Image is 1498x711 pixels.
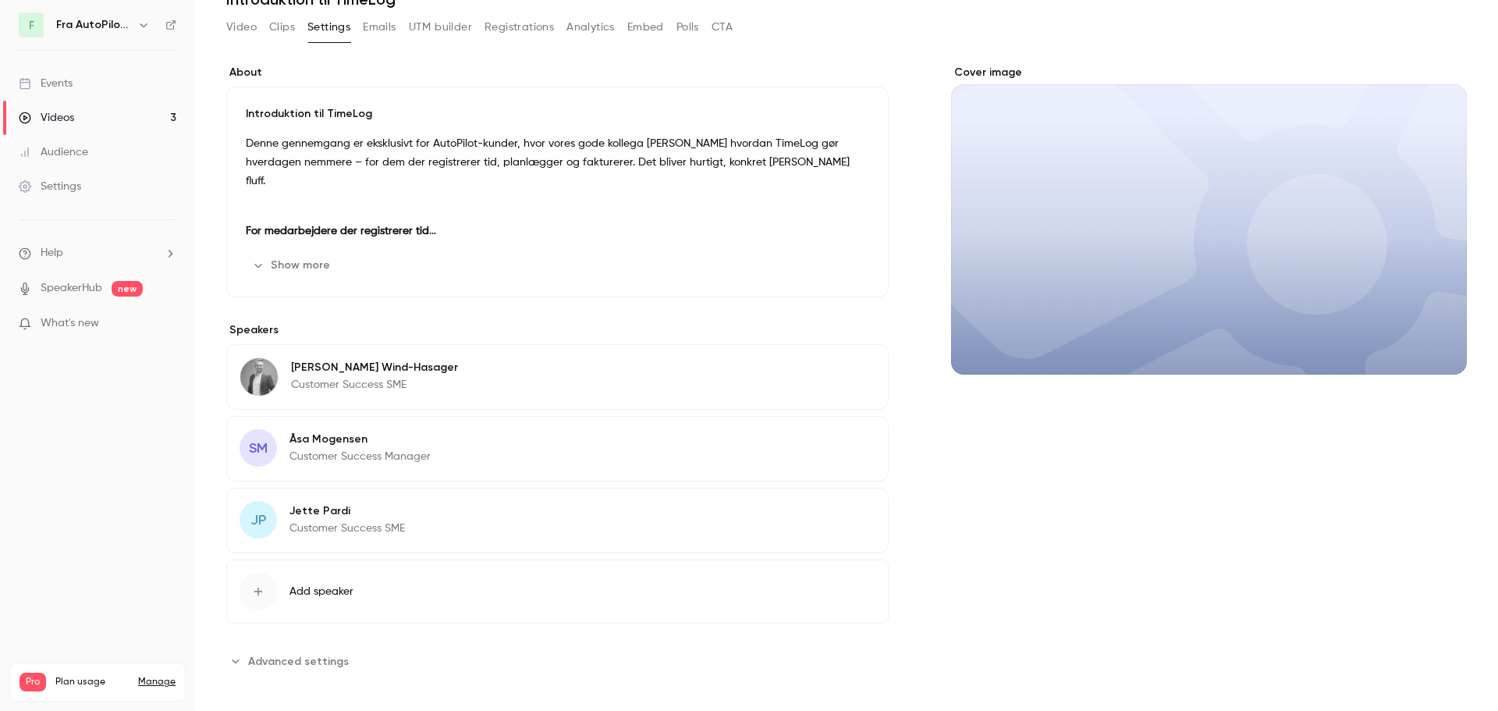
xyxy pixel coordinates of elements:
button: UTM builder [409,15,472,40]
h6: Fra AutoPilot til TimeLog [56,17,131,33]
button: CTA [712,15,733,40]
button: Video [226,15,257,40]
span: Pro [20,673,46,691]
button: Show more [246,253,339,278]
p: Jette Pardi [289,503,405,519]
label: Cover image [951,65,1467,80]
label: Speakers [226,322,889,338]
span: What's new [41,315,99,332]
span: F [29,17,34,34]
p: Denne gennemgang er eksklusivt for AutoPilot-kunder, hvor vores gode kollega [PERSON_NAME] hvorda... [246,134,869,190]
button: Add speaker [226,560,889,624]
button: Emails [363,15,396,40]
span: Advanced settings [248,653,349,670]
span: new [112,281,143,297]
a: SpeakerHub [41,280,102,297]
button: Settings [307,15,350,40]
button: Embed [627,15,664,40]
div: Events [19,76,73,91]
strong: For medarbejdere der registrerer tid [246,226,436,236]
button: Registrations [485,15,554,40]
label: About [226,65,889,80]
div: Audience [19,144,88,160]
span: JP [250,510,266,531]
a: Manage [138,676,176,688]
div: SMÅsa MogensenCustomer Success Manager [226,416,889,482]
section: Advanced settings [226,649,889,674]
button: Advanced settings [226,649,358,674]
p: Åsa Mogensen [289,432,431,447]
div: Settings [19,179,81,194]
button: Analytics [566,15,615,40]
span: Plan usage [55,676,129,688]
span: SM [249,438,268,459]
p: Customer Success SME [289,521,405,536]
p: [PERSON_NAME] Wind-Hasager [291,360,458,375]
span: Help [41,245,63,261]
section: Cover image [951,65,1467,375]
div: Jens Wind-Hasager[PERSON_NAME] Wind-HasagerCustomer Success SME [226,344,889,410]
span: Add speaker [289,584,353,599]
div: Videos [19,110,74,126]
p: Introduktion til TimeLog [246,106,869,122]
button: Polls [676,15,699,40]
p: Customer Success Manager [289,449,431,464]
button: Clips [269,15,295,40]
p: Customer Success SME [291,377,458,393]
li: help-dropdown-opener [19,245,176,261]
img: Jens Wind-Hasager [240,358,278,396]
div: JPJette PardiCustomer Success SME [226,488,889,553]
